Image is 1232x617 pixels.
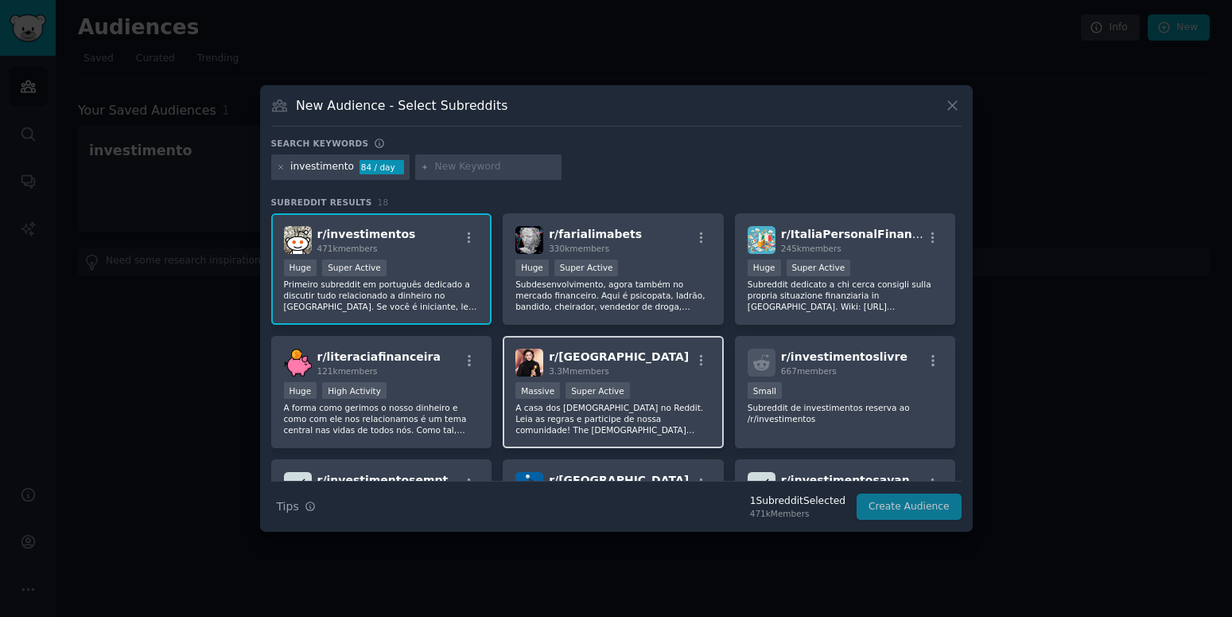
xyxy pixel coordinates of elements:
[284,226,312,254] img: investimentos
[781,244,841,253] span: 245k members
[515,402,711,435] p: A casa dos [DEMOGRAPHIC_DATA] no Reddit. Leia as regras e participe de nossa comunidade! The [DEM...
[515,382,560,399] div: Massive
[435,160,556,174] input: New Keyword
[748,226,775,254] img: ItaliaPersonalFinance
[296,97,507,114] h3: New Audience - Select Subreddits
[515,349,543,377] img: brasil
[565,382,630,399] div: Super Active
[554,260,619,276] div: Super Active
[781,350,907,363] span: r/ investimentoslivre
[549,244,609,253] span: 330k members
[515,472,543,500] img: portugal
[317,244,378,253] span: 471k members
[750,494,845,509] div: 1 Subreddit Selected
[781,474,939,486] span: r/ investimentosavancado
[271,197,372,208] span: Subreddit Results
[549,366,609,376] span: 3.3M members
[549,350,689,363] span: r/ [GEOGRAPHIC_DATA]
[284,349,312,377] img: literaciafinanceira
[549,228,642,240] span: r/ farialimabets
[284,382,317,399] div: Huge
[322,260,387,276] div: Super Active
[787,260,851,276] div: Super Active
[322,382,387,399] div: High Activity
[359,160,404,174] div: 84 / day
[750,508,845,519] div: 471k Members
[549,474,689,486] span: r/ [GEOGRAPHIC_DATA]
[284,472,312,500] img: investimentosempt
[748,472,775,500] img: investimentosavancado
[271,138,369,149] h3: Search keywords
[515,279,711,312] p: Subdesenvolvimento, agora também no mercado financeiro. Aqui é psicopata, ladrão, bandido, cheira...
[317,350,441,363] span: r/ literaciafinanceira
[515,226,543,254] img: farialimabets
[748,279,943,312] p: Subreddit dedicato a chi cerca consigli sulla propria situazione finanziaria in [GEOGRAPHIC_DATA]...
[748,382,782,399] div: Small
[317,228,416,240] span: r/ investimentos
[781,366,837,376] span: 667 members
[515,260,549,276] div: Huge
[748,402,943,424] p: Subreddit de investimentos reserva ao /r/investimentos
[284,279,480,312] p: Primeiro subreddit em português dedicado a discutir tudo relacionado a dinheiro no [GEOGRAPHIC_DA...
[284,402,480,435] p: A forma como gerimos o nosso dinheiro e como com ele nos relacionamos é um tema central nas vidas...
[290,160,354,174] div: investimento
[277,498,299,515] span: Tips
[271,493,321,521] button: Tips
[378,197,389,207] span: 18
[781,228,927,240] span: r/ ItaliaPersonalFinance
[284,260,317,276] div: Huge
[317,474,449,486] span: r/ investimentosempt
[317,366,378,376] span: 121k members
[748,260,781,276] div: Huge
